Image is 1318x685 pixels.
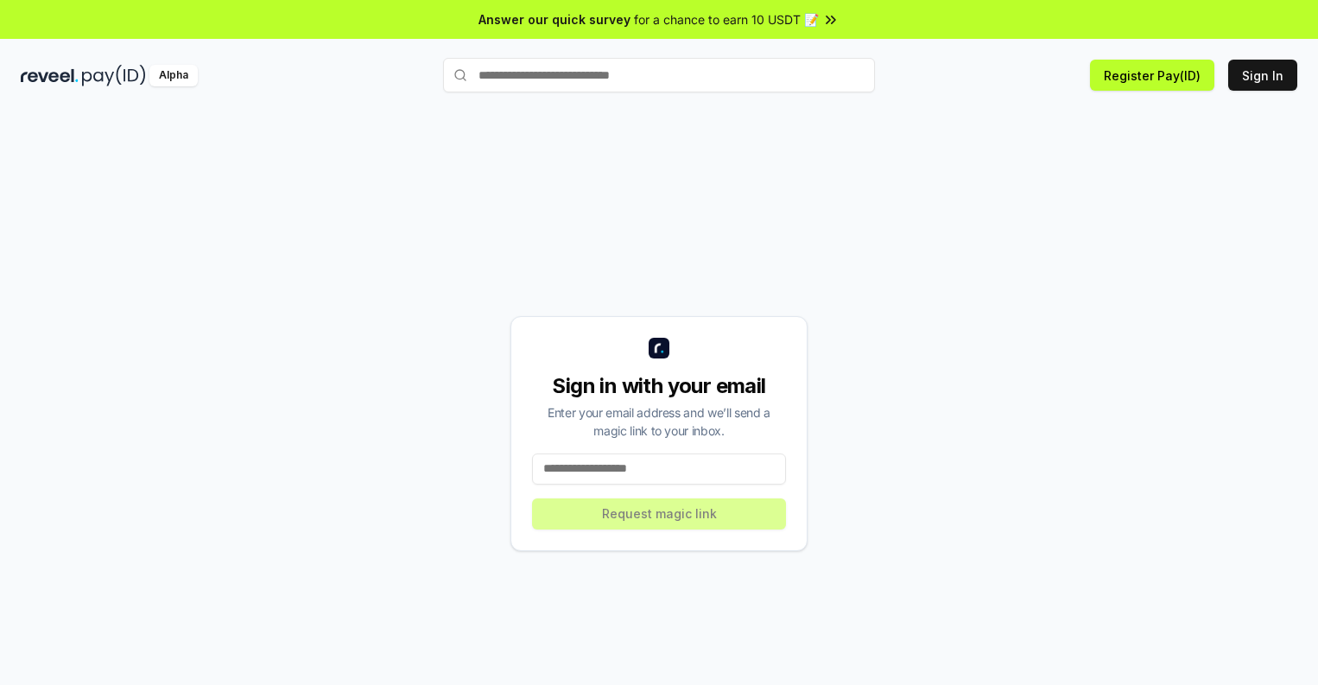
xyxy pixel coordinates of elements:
div: Sign in with your email [532,372,786,400]
div: Enter your email address and we’ll send a magic link to your inbox. [532,403,786,440]
span: Answer our quick survey [478,10,630,29]
button: Sign In [1228,60,1297,91]
img: pay_id [82,65,146,86]
img: logo_small [649,338,669,358]
span: for a chance to earn 10 USDT 📝 [634,10,819,29]
button: Register Pay(ID) [1090,60,1214,91]
img: reveel_dark [21,65,79,86]
div: Alpha [149,65,198,86]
